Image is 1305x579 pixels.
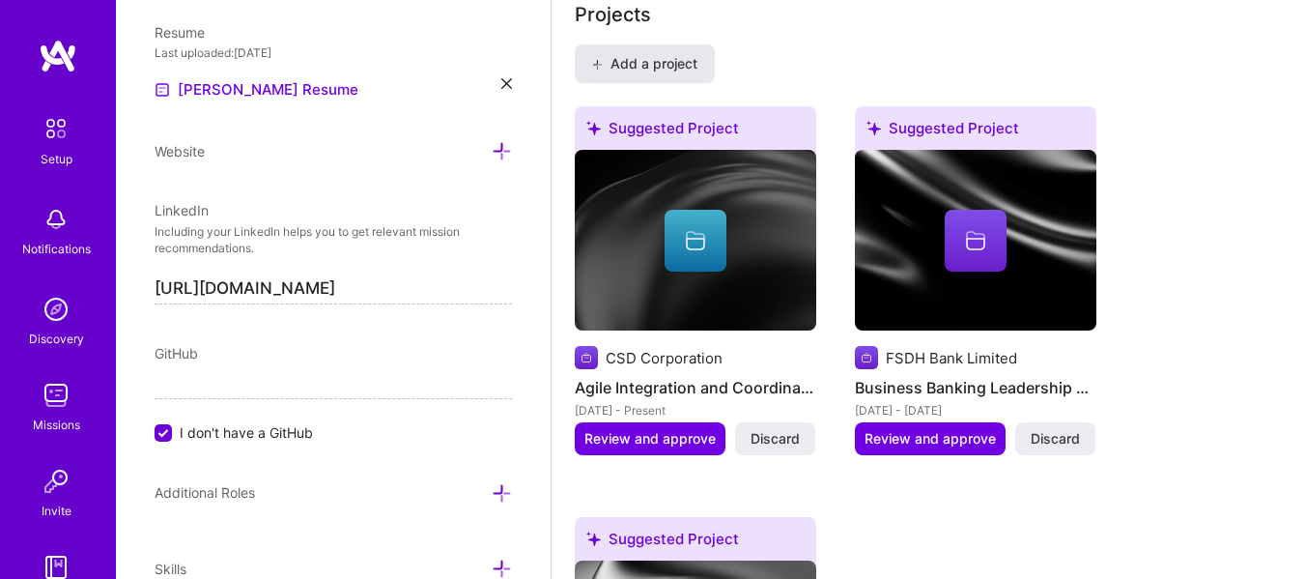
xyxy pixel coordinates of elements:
img: cover [575,150,816,332]
a: [PERSON_NAME] Resume [155,78,358,101]
button: Discard [1015,422,1095,455]
span: Resume [155,24,205,41]
span: Additional Roles [155,484,255,501]
span: Review and approve [584,429,716,449]
img: Invite [37,462,75,501]
img: cover [855,150,1096,332]
i: icon SuggestedTeams [586,121,601,135]
span: I don't have a GitHub [180,422,313,443]
h4: Agile Integration and Coordination [575,375,816,400]
div: Missions [33,415,80,435]
div: Discovery [29,329,84,349]
i: icon Close [501,78,512,89]
img: teamwork [37,376,75,415]
div: Setup [41,149,72,169]
div: FSDH Bank Limited [886,348,1017,368]
button: Add a project [575,44,715,83]
img: Resume [155,82,170,98]
img: bell [37,200,75,239]
img: Company logo [575,346,598,369]
div: CSD Corporation [606,348,723,368]
button: Review and approve [575,422,725,455]
div: Suggested Project [575,517,816,568]
span: GitHub [155,345,198,362]
span: Review and approve [865,429,996,449]
button: Review and approve [855,422,1006,455]
div: Invite [42,501,71,521]
i: icon SuggestedTeams [866,121,881,135]
button: Discard [735,422,815,455]
div: [DATE] - [DATE] [855,400,1096,420]
span: Discard [1031,429,1080,449]
span: Website [155,143,205,159]
img: discovery [37,290,75,329]
div: Suggested Project [575,106,816,158]
span: LinkedIn [155,202,209,218]
span: Discard [751,429,800,449]
div: [DATE] - Present [575,400,816,420]
h4: Business Banking Leadership and Development [855,375,1096,400]
span: Add a project [592,54,697,73]
i: icon PlusBlack [592,59,603,70]
img: logo [39,39,77,73]
div: Suggested Project [855,106,1096,158]
span: Skills [155,561,186,577]
img: setup [36,108,76,149]
div: Last uploaded: [DATE] [155,43,512,63]
div: Notifications [22,239,91,259]
img: Company logo [855,346,878,369]
i: icon SuggestedTeams [586,532,601,546]
p: Including your LinkedIn helps you to get relevant mission recommendations. [155,224,512,257]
